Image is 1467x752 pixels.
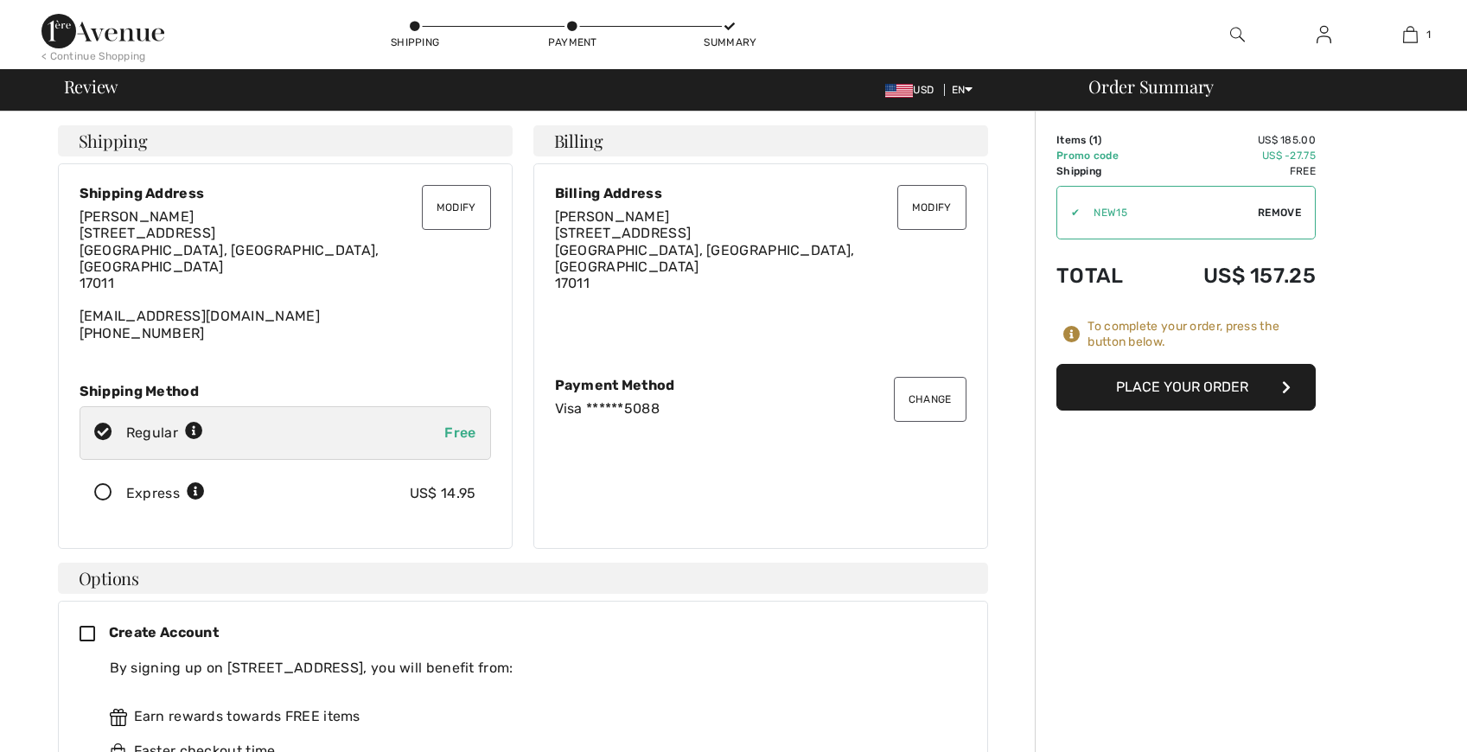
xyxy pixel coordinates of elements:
img: My Bag [1403,24,1418,45]
span: Create Account [109,624,219,640]
div: Order Summary [1068,78,1457,95]
span: [STREET_ADDRESS] [GEOGRAPHIC_DATA], [GEOGRAPHIC_DATA], [GEOGRAPHIC_DATA] 17011 [555,225,855,291]
div: Payment Method [555,377,966,393]
div: Shipping [389,35,441,50]
td: US$ 185.00 [1153,132,1316,148]
span: Review [64,78,118,95]
div: Summary [704,35,756,50]
div: By signing up on [STREET_ADDRESS], you will benefit from: [110,658,953,679]
span: Remove [1258,205,1301,220]
a: Sign In [1303,24,1345,46]
input: Promo code [1080,187,1258,239]
h4: Options [58,563,988,594]
span: [PERSON_NAME] [80,208,195,225]
button: Modify [897,185,966,230]
img: 1ère Avenue [41,14,164,48]
button: Place Your Order [1056,364,1316,411]
div: Earn rewards towards FREE items [110,706,953,727]
div: Shipping Address [80,185,491,201]
td: US$ 157.25 [1153,246,1316,305]
button: Change [894,377,966,422]
img: search the website [1230,24,1245,45]
span: Shipping [79,132,148,150]
a: 1 [1368,24,1452,45]
td: Total [1056,246,1153,305]
td: Shipping [1056,163,1153,179]
td: Items ( ) [1056,132,1153,148]
td: US$ -27.75 [1153,148,1316,163]
img: My Info [1317,24,1331,45]
span: EN [952,84,973,96]
div: Payment [546,35,598,50]
div: Shipping Method [80,383,491,399]
span: 1 [1426,27,1431,42]
span: [PERSON_NAME] [555,208,670,225]
div: To complete your order, press the button below. [1087,319,1316,350]
span: Billing [554,132,603,150]
div: ✔ [1057,205,1080,220]
div: < Continue Shopping [41,48,146,64]
img: US Dollar [885,84,913,98]
div: Regular [126,423,203,443]
div: US$ 14.95 [410,483,476,504]
span: Free [444,424,475,441]
div: Billing Address [555,185,966,201]
span: 1 [1093,134,1098,146]
div: Express [126,483,205,504]
img: rewards.svg [110,709,127,726]
td: Free [1153,163,1316,179]
span: USD [885,84,941,96]
td: Promo code [1056,148,1153,163]
div: [EMAIL_ADDRESS][DOMAIN_NAME] [PHONE_NUMBER] [80,208,491,341]
span: [STREET_ADDRESS] [GEOGRAPHIC_DATA], [GEOGRAPHIC_DATA], [GEOGRAPHIC_DATA] 17011 [80,225,380,291]
button: Modify [422,185,491,230]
